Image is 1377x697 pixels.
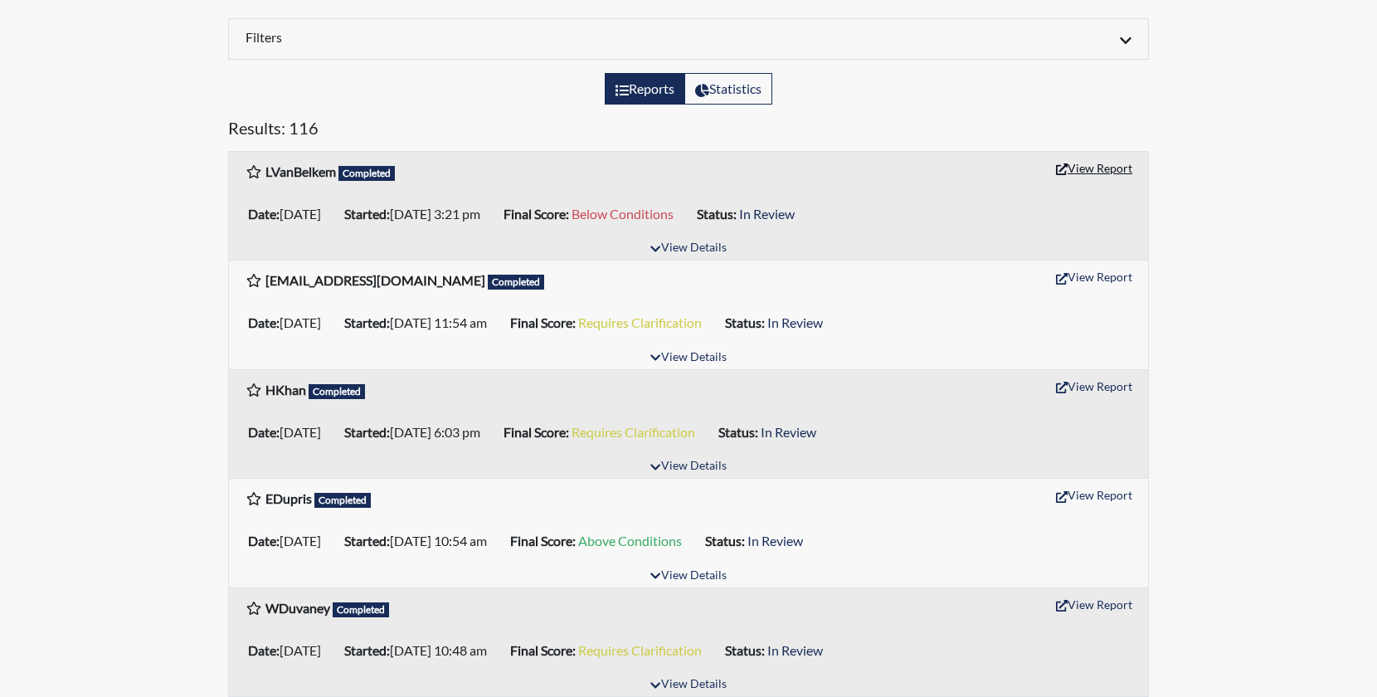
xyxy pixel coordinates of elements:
[344,642,390,658] b: Started:
[241,637,338,664] li: [DATE]
[338,166,395,181] span: Completed
[504,206,569,222] b: Final Score:
[265,163,336,179] b: LVanBelkem
[504,424,569,440] b: Final Score:
[248,424,280,440] b: Date:
[718,424,758,440] b: Status:
[488,275,544,290] span: Completed
[605,73,685,105] label: View the list of reports
[228,118,1149,144] h5: Results: 116
[578,642,702,658] span: Requires Clarification
[241,201,338,227] li: [DATE]
[309,384,365,399] span: Completed
[241,528,338,554] li: [DATE]
[233,29,1144,49] div: Click to expand/collapse filters
[684,73,772,105] label: View statistics about completed interviews
[1049,264,1140,290] button: View Report
[241,310,338,336] li: [DATE]
[578,314,702,330] span: Requires Clarification
[643,237,733,260] button: View Details
[265,600,330,616] b: WDuvaney
[643,565,733,587] button: View Details
[344,314,390,330] b: Started:
[241,419,338,446] li: [DATE]
[572,424,695,440] span: Requires Clarification
[333,602,389,617] span: Completed
[338,528,504,554] li: [DATE] 10:54 am
[725,314,765,330] b: Status:
[747,533,803,548] span: In Review
[248,314,280,330] b: Date:
[510,314,576,330] b: Final Score:
[510,642,576,658] b: Final Score:
[248,642,280,658] b: Date:
[344,424,390,440] b: Started:
[338,419,497,446] li: [DATE] 6:03 pm
[767,314,823,330] span: In Review
[767,642,823,658] span: In Review
[572,206,674,222] span: Below Conditions
[1049,373,1140,399] button: View Report
[510,533,576,548] b: Final Score:
[705,533,745,548] b: Status:
[265,382,306,397] b: HKhan
[725,642,765,658] b: Status:
[1049,592,1140,617] button: View Report
[697,206,737,222] b: Status:
[338,637,504,664] li: [DATE] 10:48 am
[1049,155,1140,181] button: View Report
[739,206,795,222] span: In Review
[265,272,485,288] b: [EMAIL_ADDRESS][DOMAIN_NAME]
[338,310,504,336] li: [DATE] 11:54 am
[338,201,497,227] li: [DATE] 3:21 pm
[314,493,371,508] span: Completed
[1049,482,1140,508] button: View Report
[643,347,733,369] button: View Details
[578,533,682,548] span: Above Conditions
[248,533,280,548] b: Date:
[344,533,390,548] b: Started:
[248,206,280,222] b: Date:
[761,424,816,440] span: In Review
[344,206,390,222] b: Started:
[265,490,312,506] b: EDupris
[643,456,733,478] button: View Details
[246,29,676,45] h6: Filters
[643,674,733,696] button: View Details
